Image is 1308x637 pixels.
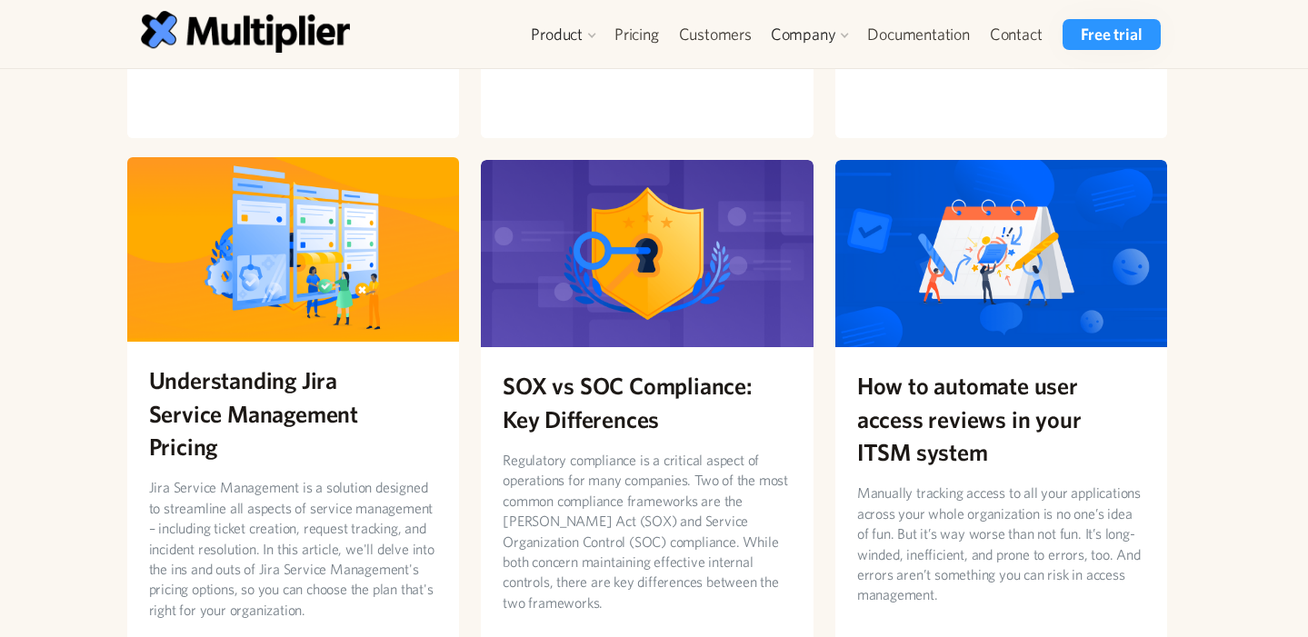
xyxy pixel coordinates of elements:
[149,477,438,620] p: Jira Service Management is a solution designed to streamline all aspects of service management – ...
[522,19,604,50] div: Product
[980,19,1053,50] a: Contact
[857,19,979,50] a: Documentation
[503,450,792,612] p: Regulatory compliance is a critical aspect of operations for many companies. Two of the most comm...
[771,24,836,45] div: Company
[669,19,762,50] a: Customers
[1063,19,1160,50] a: Free trial
[481,160,814,347] img: SOX vs SOC Compliance: Key Differences
[127,154,460,342] img: Understanding Jira Service Management Pricing
[531,24,583,45] div: Product
[149,363,438,463] h2: Understanding Jira Service Management Pricing
[762,19,858,50] div: Company
[835,160,1168,347] img: How to automate user access reviews in your ITSM system
[503,369,792,435] h2: SOX vs SOC Compliance: Key Differences
[857,483,1146,604] p: Manually tracking access to all your applications across your whole organization is no one’s idea...
[857,369,1146,468] h2: How to automate user access reviews in your ITSM system
[604,19,669,50] a: Pricing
